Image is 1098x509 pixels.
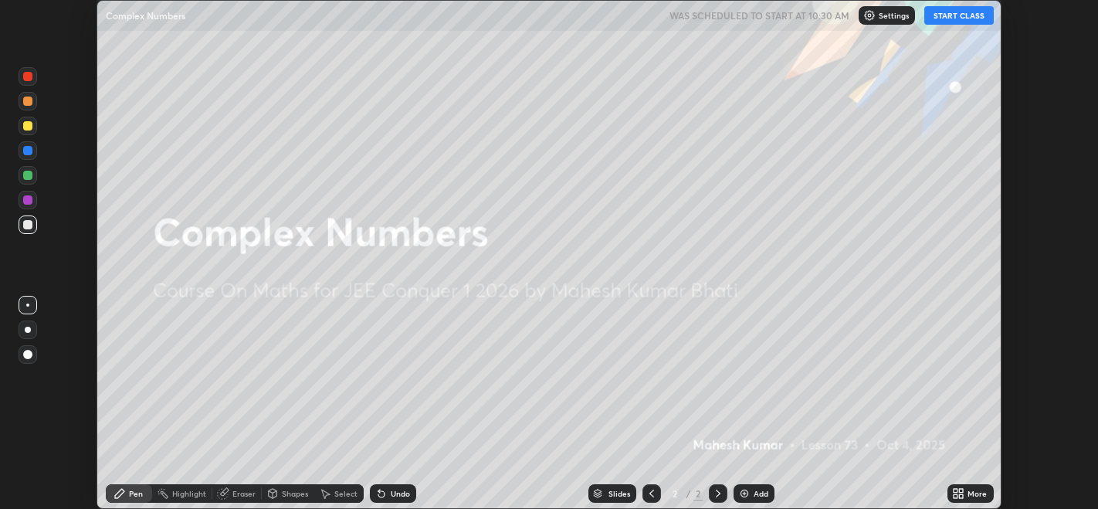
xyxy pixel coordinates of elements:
[106,9,185,22] p: Complex Numbers
[968,490,987,497] div: More
[667,489,683,498] div: 2
[693,487,703,501] div: 2
[391,490,410,497] div: Undo
[669,8,849,22] h5: WAS SCHEDULED TO START AT 10:30 AM
[172,490,206,497] div: Highlight
[129,490,143,497] div: Pen
[738,487,751,500] img: add-slide-button
[863,9,876,22] img: class-settings-icons
[924,6,994,25] button: START CLASS
[232,490,256,497] div: Eraser
[686,489,690,498] div: /
[282,490,308,497] div: Shapes
[608,490,630,497] div: Slides
[754,490,768,497] div: Add
[334,490,358,497] div: Select
[879,12,909,19] p: Settings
